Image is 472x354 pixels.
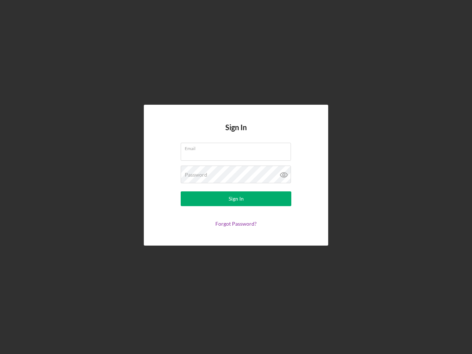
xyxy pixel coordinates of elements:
button: Sign In [181,191,291,206]
div: Sign In [229,191,244,206]
a: Forgot Password? [215,221,257,227]
label: Password [185,172,207,178]
label: Email [185,143,291,151]
h4: Sign In [225,123,247,143]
